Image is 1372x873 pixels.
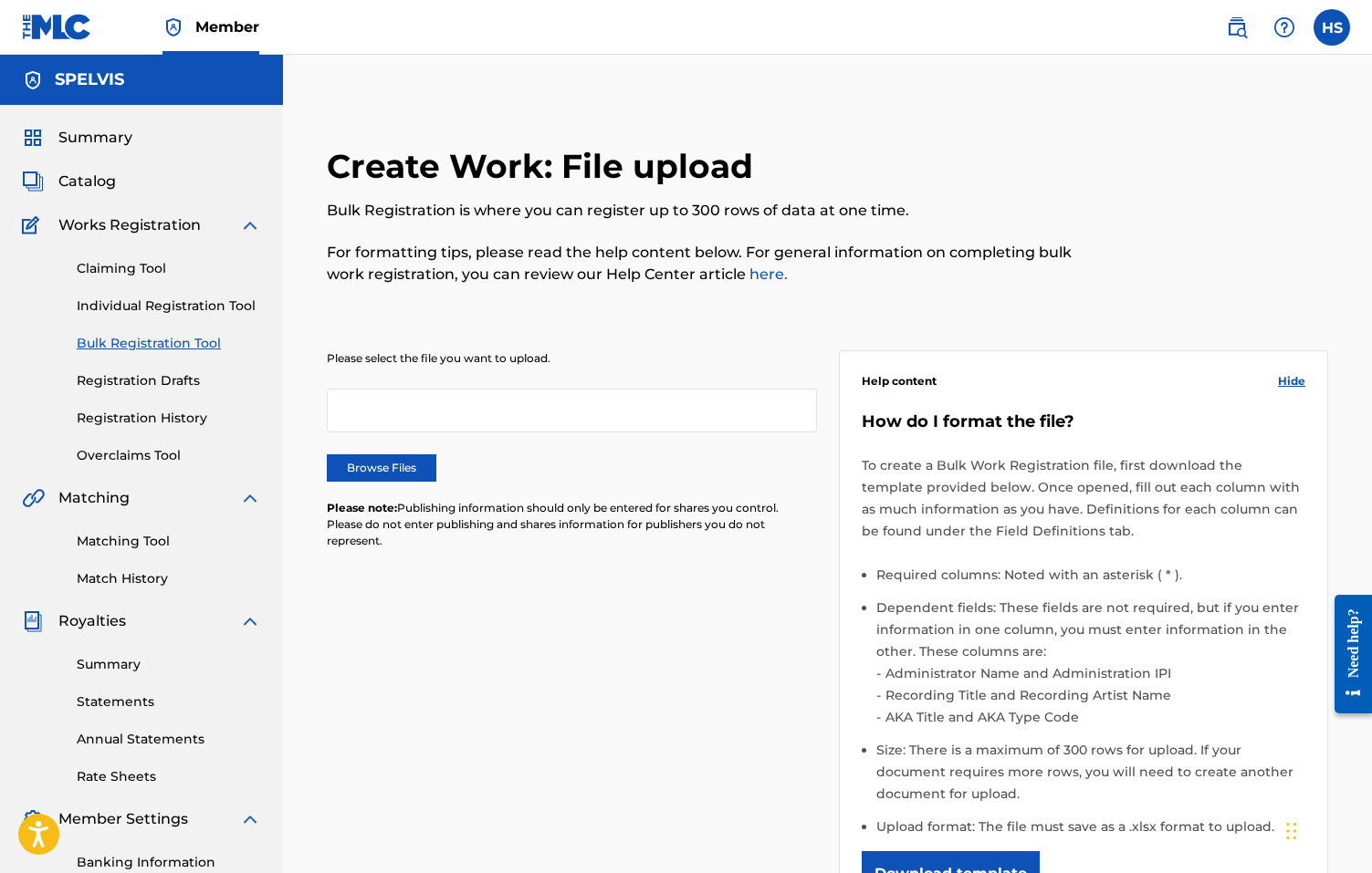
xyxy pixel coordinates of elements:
a: Statements [77,692,261,712]
li: Recording Title and Recording Artist Name [881,684,1306,706]
img: expand [239,214,261,236]
a: Banking Information [77,853,261,872]
li: AKA Title and AKA Type Code [881,706,1306,728]
img: Member Settings [22,808,44,830]
p: Bulk Registration is where you can register up to 300 rows of data at one time. [327,200,1098,222]
label: Browse Files [327,454,436,482]
a: Summary [77,655,261,674]
a: Individual Registration Tool [77,296,261,316]
a: Matching Tool [77,532,261,551]
div: Help [1266,9,1303,46]
li: Size: There is a maximum of 300 rows for upload. If your document requires more rows, you will ne... [876,739,1306,816]
li: Administrator Name and Administration IPI [881,662,1306,684]
p: Please select the file you want to upload. [327,350,817,367]
span: Works Registration [58,214,201,236]
img: Summary [22,127,44,149]
img: Royalties [22,610,44,632]
img: Top Rightsholder [162,16,184,38]
p: Publishing information should only be entered for shares you control. Please do not enter publish... [327,500,817,549]
a: Overclaims Tool [77,446,261,465]
img: Matching [22,487,45,509]
a: Match History [77,569,261,588]
img: Works Registration [22,214,46,236]
img: MLC Logo [22,14,92,40]
img: Catalog [22,171,44,192]
a: SummarySummary [22,127,132,149]
span: Matching [58,487,130,509]
span: Royalties [58,610,126,632]
img: Accounts [22,69,44,91]
span: Summary [58,127,132,149]
img: expand [239,610,261,632]
h2: Create Work: File upload [327,146,762,187]
a: Registration Drafts [77,371,261,390]
p: For formatting tips, please read the help content below. For general information on completing bu... [327,242,1098,286]
a: CatalogCatalog [22,171,116,192]
li: Upload format: The file must save as a .xlsx format to upload. [876,816,1306,837]
span: Catalog [58,171,116,192]
iframe: Chat Widget [1281,785,1372,873]
div: Drag [1286,804,1297,858]
span: Hide [1278,373,1305,390]
a: Bulk Registration Tool [77,334,261,353]
span: Member [195,16,259,37]
div: User Menu [1314,9,1350,46]
a: Rate Sheets [77,767,261,786]
a: Public Search [1219,9,1255,46]
a: Annual Statements [77,730,261,749]
li: Required columns: Noted with an asterisk ( * ). [876,564,1306,597]
a: here. [746,265,788,283]
h5: How do I format the file? [862,411,1306,432]
img: search [1226,16,1248,38]
a: Claiming Tool [77,259,261,278]
span: Help content [862,373,937,390]
span: Please note: [327,501,397,514]
p: To create a Bulk Work Registration file, first download the template provided below. Once opened,... [862,454,1306,542]
li: Dependent fields: These fields are not required, but if you enter information in one column, you ... [876,597,1306,739]
img: expand [239,487,261,509]
iframe: Resource Center [1321,580,1372,727]
h5: SPELVIS [55,69,124,90]
img: expand [239,808,261,830]
a: Registration History [77,409,261,428]
img: help [1273,16,1295,38]
span: Member Settings [58,808,188,830]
